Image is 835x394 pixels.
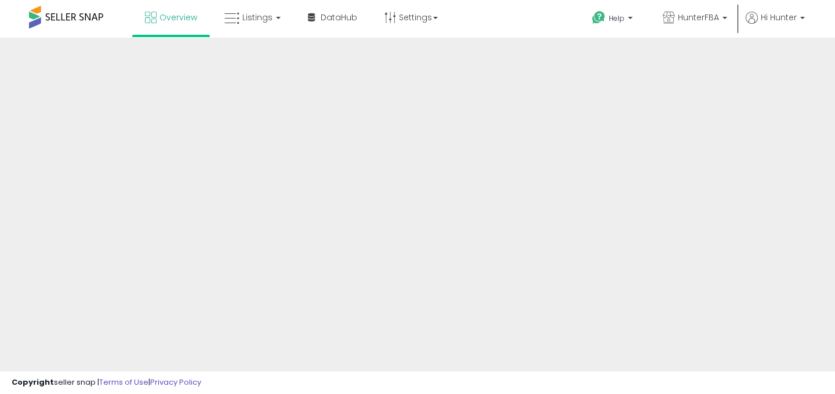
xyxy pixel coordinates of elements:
[150,377,201,388] a: Privacy Policy
[761,12,797,23] span: Hi Hunter
[321,12,357,23] span: DataHub
[159,12,197,23] span: Overview
[12,377,54,388] strong: Copyright
[678,12,719,23] span: HunterFBA
[99,377,148,388] a: Terms of Use
[583,2,644,38] a: Help
[591,10,606,25] i: Get Help
[609,13,625,23] span: Help
[746,12,805,38] a: Hi Hunter
[12,377,201,388] div: seller snap | |
[242,12,273,23] span: Listings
